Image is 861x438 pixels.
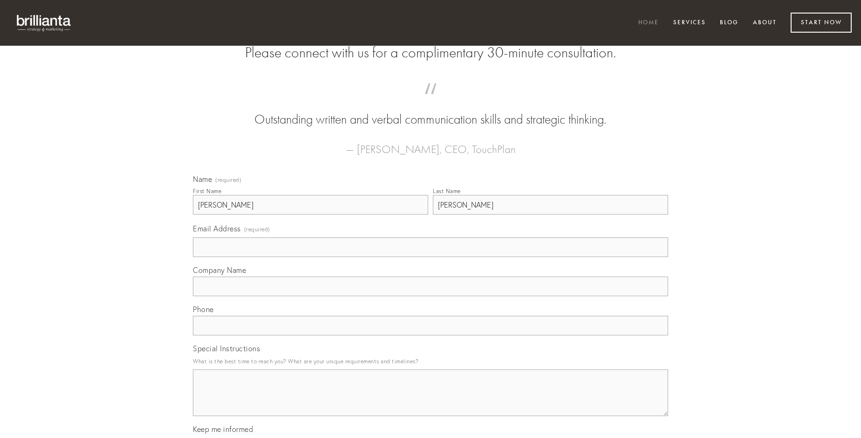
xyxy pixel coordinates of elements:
[208,92,653,111] span: “
[791,13,852,33] a: Start Now
[193,44,668,62] h2: Please connect with us for a complimentary 30-minute consultation.
[193,344,260,353] span: Special Instructions
[193,188,221,195] div: First Name
[244,223,270,236] span: (required)
[747,15,783,31] a: About
[632,15,665,31] a: Home
[215,177,241,183] span: (required)
[208,92,653,129] blockquote: Outstanding written and verbal communication skills and strategic thinking.
[193,355,668,368] p: What is the best time to reach you? What are your unique requirements and timelines?
[193,424,253,434] span: Keep me informed
[193,174,212,184] span: Name
[433,188,461,195] div: Last Name
[9,9,79,36] img: brillianta - research, strategy, marketing
[193,265,246,275] span: Company Name
[193,305,214,314] span: Phone
[667,15,712,31] a: Services
[208,129,653,159] figcaption: — [PERSON_NAME], CEO, TouchPlan
[714,15,745,31] a: Blog
[193,224,241,233] span: Email Address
